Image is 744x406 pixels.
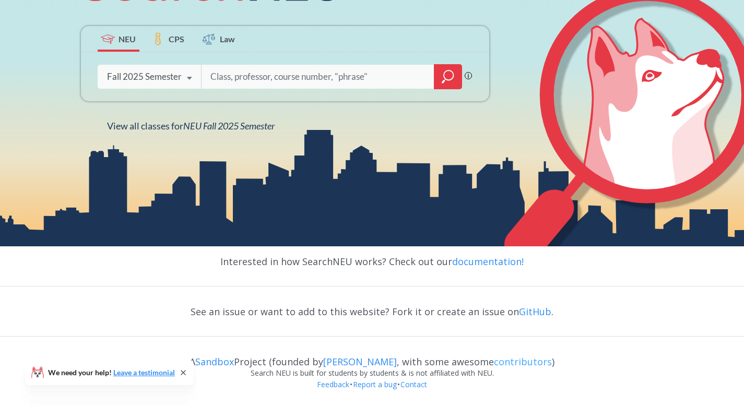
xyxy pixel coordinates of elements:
div: Fall 2025 Semester [107,71,182,82]
svg: magnifying glass [442,69,454,84]
a: documentation! [452,255,524,268]
span: View all classes for [107,120,275,132]
span: CPS [169,33,184,45]
a: GitHub [519,305,551,318]
a: Sandbox [195,355,234,368]
a: Contact [400,379,428,389]
a: [PERSON_NAME] [323,355,397,368]
div: magnifying glass [434,64,462,89]
a: Feedback [316,379,350,389]
span: NEU Fall 2025 Semester [183,120,275,132]
a: contributors [494,355,552,368]
a: Report a bug [352,379,397,389]
input: Class, professor, course number, "phrase" [209,66,427,88]
span: NEU [119,33,136,45]
span: Law [220,33,235,45]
